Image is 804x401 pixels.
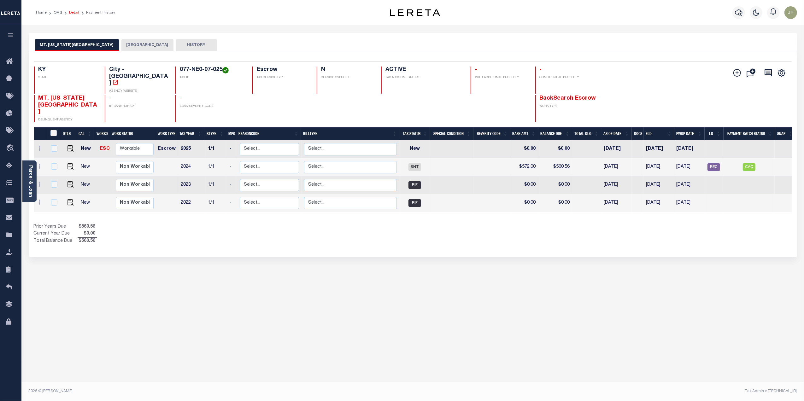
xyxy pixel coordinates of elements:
[47,127,61,140] th: &nbsp;
[34,238,78,245] td: Total Balance Due
[78,230,97,237] span: $0.00
[601,140,632,158] td: [DATE]
[205,176,227,194] td: 1/1
[38,96,97,115] span: MT. [US_STATE][GEOGRAPHIC_DATA]
[743,163,755,171] span: CAC
[38,75,97,80] p: STATE
[180,96,182,101] span: -
[34,224,78,230] td: Prior Years Due
[76,127,94,140] th: CAL: activate to sort column ascending
[301,127,399,140] th: BillType: activate to sort column ascending
[54,11,62,15] a: OMS
[674,176,705,194] td: [DATE]
[177,127,204,140] th: Tax Year: activate to sort column ascending
[674,140,705,158] td: [DATE]
[321,75,373,80] p: SERVICE OVERRIDE
[643,140,674,158] td: [DATE]
[674,194,705,212] td: [DATE]
[34,127,47,140] th: &nbsp;&nbsp;&nbsp;&nbsp;&nbsp;&nbsp;&nbsp;&nbsp;&nbsp;&nbsp;
[78,194,97,212] td: New
[78,158,97,176] td: New
[540,67,542,73] span: -
[784,6,797,19] img: svg+xml;base64,PHN2ZyB4bWxucz0iaHR0cDovL3d3dy53My5vcmcvMjAwMC9zdmciIHBvaW50ZXItZXZlbnRzPSJub25lIi...
[408,199,421,207] span: PIF
[510,158,538,176] td: $572.00
[385,75,463,80] p: TAX ACCOUNT STATUS
[743,165,755,169] a: CAC
[601,194,632,212] td: [DATE]
[707,165,720,169] a: REC
[79,10,115,15] li: Payment History
[707,163,720,171] span: REC
[100,147,110,151] a: ESC
[475,67,477,73] span: -
[674,158,705,176] td: [DATE]
[775,127,795,140] th: SNAP: activate to sort column ascending
[399,140,430,158] td: New
[643,194,674,212] td: [DATE]
[109,96,111,101] span: -
[321,67,373,73] h4: N
[178,176,205,194] td: 2023
[643,176,674,194] td: [DATE]
[109,127,156,140] th: Work Status
[227,194,237,212] td: -
[724,127,775,140] th: Payment Batch Status: activate to sort column ascending
[226,127,236,140] th: MPO
[538,140,572,158] td: $0.00
[69,11,79,15] a: Detail
[540,104,598,109] p: WORK TYPE
[601,158,632,176] td: [DATE]
[408,181,421,189] span: PIF
[572,127,601,140] th: Total DLQ: activate to sort column ascending
[36,11,47,15] a: Home
[473,127,510,140] th: Severity Code: activate to sort column ascending
[674,127,705,140] th: PWOP Date: activate to sort column ascending
[178,158,205,176] td: 2024
[430,127,473,140] th: Special Condition: activate to sort column ascending
[205,194,227,212] td: 1/1
[205,140,227,158] td: 1/1
[34,230,78,237] td: Current Year Due
[227,176,237,194] td: -
[156,127,177,140] th: Work Type
[121,39,173,51] button: [GEOGRAPHIC_DATA]
[205,158,227,176] td: 1/1
[176,39,217,51] button: HISTORY
[28,165,32,197] a: Parcel & Loan
[538,158,572,176] td: $560.56
[109,67,168,87] h4: City - [GEOGRAPHIC_DATA]
[510,127,538,140] th: Base Amt: activate to sort column ascending
[78,238,97,245] span: $560.56
[408,163,421,171] span: SNT
[390,9,440,16] img: logo-dark.svg
[510,140,538,158] td: $0.00
[35,39,119,51] button: MT. [US_STATE][GEOGRAPHIC_DATA]
[78,176,97,194] td: New
[643,158,674,176] td: [DATE]
[385,67,463,73] h4: ACTIVE
[227,140,237,158] td: -
[632,127,643,140] th: Docs
[6,144,16,153] i: travel_explore
[257,67,309,73] h4: Escrow
[540,75,598,80] p: CONFIDENTIAL PROPERTY
[180,104,245,109] p: LOAN SEVERITY CODE
[178,194,205,212] td: 2022
[510,176,538,194] td: $0.00
[538,127,572,140] th: Balance Due: activate to sort column ascending
[418,388,797,394] div: Tax Admin v.[TECHNICAL_ID]
[78,224,97,230] span: $560.56
[538,194,572,212] td: $0.00
[601,176,632,194] td: [DATE]
[643,127,674,140] th: ELD: activate to sort column ascending
[601,127,632,140] th: As of Date: activate to sort column ascending
[180,75,245,80] p: TAX ID
[204,127,226,140] th: RType: activate to sort column ascending
[109,89,168,94] p: AGENCY WEBSITE
[475,75,527,80] p: WITH ADDITIONAL PROPERTY
[78,140,97,158] td: New
[705,127,724,140] th: LD: activate to sort column ascending
[24,388,413,394] div: 2025 © [PERSON_NAME].
[61,127,76,140] th: DTLS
